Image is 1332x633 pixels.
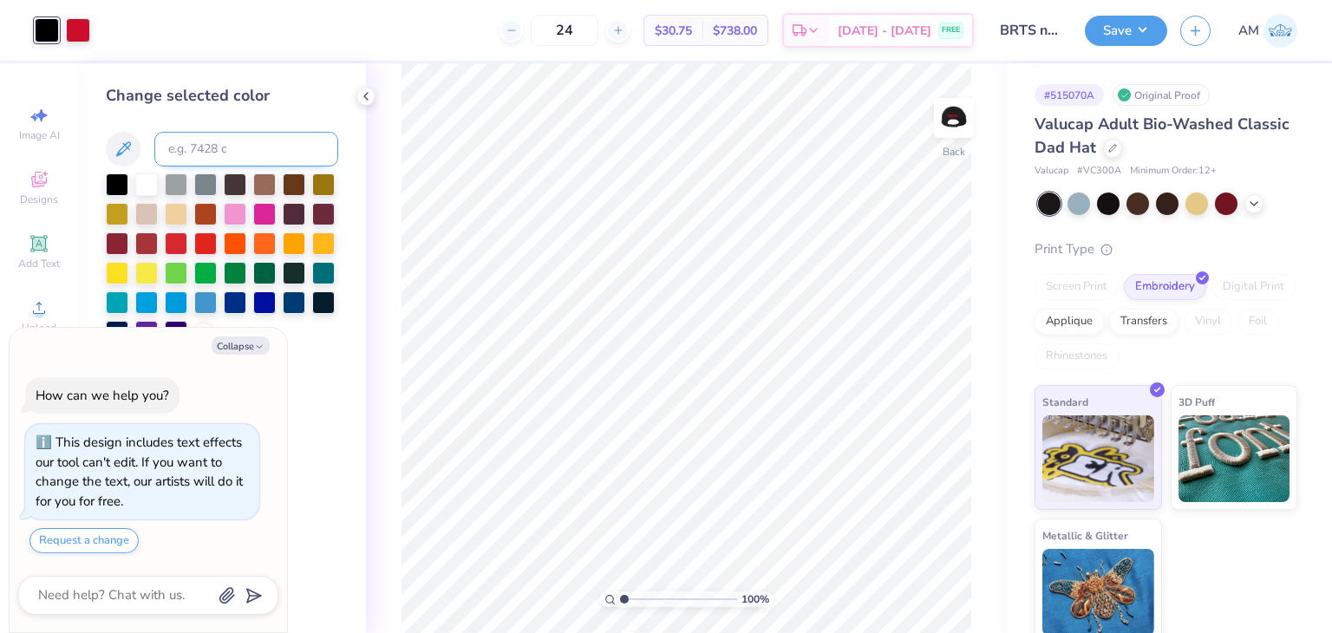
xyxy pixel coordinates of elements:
[1124,274,1206,300] div: Embroidery
[212,336,270,355] button: Collapse
[1113,84,1210,106] div: Original Proof
[1085,16,1167,46] button: Save
[29,528,139,553] button: Request a change
[937,101,971,135] img: Back
[1238,14,1297,48] a: AM
[1035,164,1068,179] span: Valucap
[713,22,757,40] span: $738.00
[1035,84,1104,106] div: # 515070A
[655,22,692,40] span: $30.75
[1077,164,1121,179] span: # VC300A
[1184,309,1232,335] div: Vinyl
[838,22,931,40] span: [DATE] - [DATE]
[741,591,769,607] span: 100 %
[531,15,598,46] input: – –
[942,24,960,36] span: FREE
[1130,164,1217,179] span: Minimum Order: 12 +
[36,434,243,510] div: This design includes text effects our tool can't edit. If you want to change the text, our artist...
[987,13,1072,48] input: Untitled Design
[20,193,58,206] span: Designs
[106,84,338,108] div: Change selected color
[1109,309,1179,335] div: Transfers
[1035,274,1119,300] div: Screen Print
[1035,309,1104,335] div: Applique
[1042,393,1088,411] span: Standard
[1179,415,1290,502] img: 3D Puff
[22,321,56,335] span: Upload
[1211,274,1296,300] div: Digital Print
[1179,393,1215,411] span: 3D Puff
[1035,343,1119,369] div: Rhinestones
[1035,239,1297,259] div: Print Type
[36,387,169,404] div: How can we help you?
[1238,21,1259,41] span: AM
[1237,309,1278,335] div: Foil
[1042,415,1154,502] img: Standard
[1042,526,1128,545] span: Metallic & Glitter
[154,132,338,166] input: e.g. 7428 c
[19,128,60,142] span: Image AI
[1263,14,1297,48] img: Abhinav Mohan
[18,257,60,271] span: Add Text
[943,144,965,160] div: Back
[1035,114,1290,158] span: Valucap Adult Bio-Washed Classic Dad Hat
